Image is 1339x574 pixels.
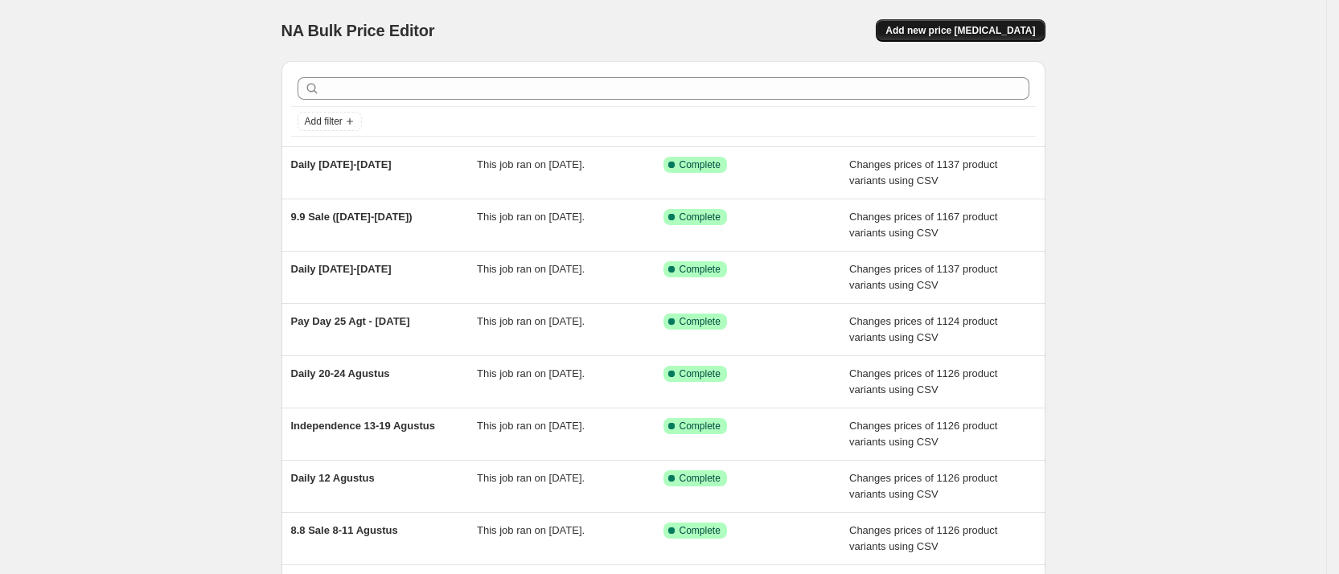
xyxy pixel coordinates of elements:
[849,263,997,291] span: Changes prices of 1137 product variants using CSV
[291,315,410,327] span: Pay Day 25 Agt - [DATE]
[291,524,398,536] span: 8.8 Sale 8-11 Agustus
[477,472,585,484] span: This job ran on [DATE].
[305,115,343,128] span: Add filter
[477,367,585,379] span: This job ran on [DATE].
[849,420,997,448] span: Changes prices of 1126 product variants using CSV
[291,211,413,223] span: 9.9 Sale ([DATE]-[DATE])
[477,524,585,536] span: This job ran on [DATE].
[680,472,721,485] span: Complete
[680,158,721,171] span: Complete
[680,420,721,433] span: Complete
[876,19,1045,42] button: Add new price [MEDICAL_DATA]
[680,367,721,380] span: Complete
[680,263,721,276] span: Complete
[680,315,721,328] span: Complete
[849,524,997,552] span: Changes prices of 1126 product variants using CSV
[680,524,721,537] span: Complete
[281,22,435,39] span: NA Bulk Price Editor
[849,315,997,343] span: Changes prices of 1124 product variants using CSV
[849,367,997,396] span: Changes prices of 1126 product variants using CSV
[885,24,1035,37] span: Add new price [MEDICAL_DATA]
[298,112,362,131] button: Add filter
[477,263,585,275] span: This job ran on [DATE].
[849,211,997,239] span: Changes prices of 1167 product variants using CSV
[477,211,585,223] span: This job ran on [DATE].
[477,315,585,327] span: This job ran on [DATE].
[291,367,390,379] span: Daily 20-24 Agustus
[680,211,721,223] span: Complete
[291,263,392,275] span: Daily [DATE]-[DATE]
[291,472,375,484] span: Daily 12 Agustus
[291,420,435,432] span: Independence 13-19 Agustus
[477,420,585,432] span: This job ran on [DATE].
[849,472,997,500] span: Changes prices of 1126 product variants using CSV
[291,158,392,170] span: Daily [DATE]-[DATE]
[477,158,585,170] span: This job ran on [DATE].
[849,158,997,187] span: Changes prices of 1137 product variants using CSV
